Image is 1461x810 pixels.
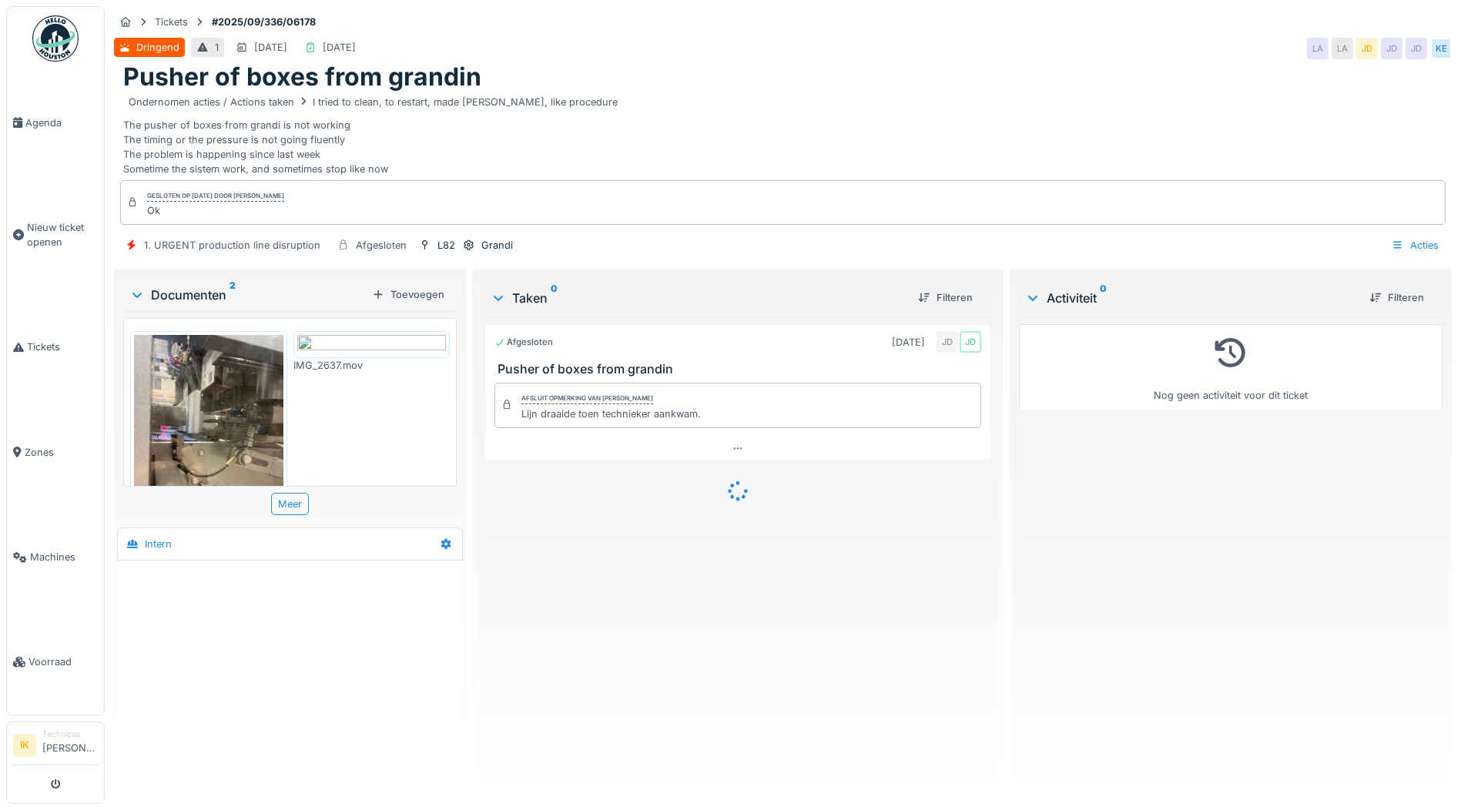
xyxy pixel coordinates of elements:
div: Afsluit opmerking van [PERSON_NAME] [521,393,653,404]
div: Activiteit [1025,289,1357,307]
img: 5b29aaec-c961-47a3-b14f-73295d5f927a-IMG_2637.mov [297,335,447,354]
img: Badge_color-CXgf-gQk.svg [32,15,79,62]
a: IK Technicus[PERSON_NAME] [13,728,98,765]
div: 1 [215,40,219,55]
h3: Pusher of boxes from grandin [498,362,984,377]
sup: 2 [230,286,236,304]
div: JD [1381,38,1402,59]
span: Voorraad [28,654,98,669]
div: LA [1307,38,1329,59]
div: JD [937,331,958,353]
div: Lijn draaide toen technieker aankwam. [521,407,701,421]
span: Machines [30,550,98,564]
div: Acties [1385,234,1446,256]
div: LA [1332,38,1353,59]
div: JD [960,331,981,353]
div: [DATE] [254,40,287,55]
div: Meer [271,493,309,515]
div: Nog geen activiteit voor dit ticket [1029,331,1433,403]
li: IK [13,734,36,757]
div: Toevoegen [366,284,451,305]
sup: 0 [551,289,558,307]
sup: 0 [1100,289,1107,307]
img: axxkx5j93mic06z6k31fsq58cgaw [134,335,283,534]
h1: Pusher of boxes from grandin [123,62,481,92]
div: The pusher of boxes from grandi is not working The timing or the pressure is not going fluently T... [123,92,1443,177]
div: [DATE] [892,335,925,350]
div: Taken [491,289,906,307]
div: KE [1430,38,1452,59]
div: Grandi [481,238,513,253]
div: Technicus [42,728,98,740]
div: Afgesloten [494,336,553,349]
div: Ok [147,203,284,218]
div: Gesloten op [DATE] door [PERSON_NAME] [147,191,284,202]
div: Afgesloten [356,238,407,253]
span: Nieuw ticket openen [27,220,98,249]
div: [DATE] [323,40,356,55]
a: Nieuw ticket openen [7,175,104,295]
a: Tickets [7,295,104,400]
span: Agenda [25,115,98,130]
div: L82 [437,238,455,253]
div: Filteren [912,287,979,308]
div: IMG_2637.mov [293,358,451,373]
div: Dringend [136,40,179,55]
a: Machines [7,505,104,610]
span: Tickets [27,340,98,354]
a: Zones [7,400,104,504]
a: Voorraad [7,610,104,715]
span: Zones [25,445,98,460]
div: Tickets [155,15,188,29]
strong: #2025/09/336/06178 [206,15,322,29]
li: [PERSON_NAME] [42,728,98,761]
a: Agenda [7,70,104,175]
div: Ondernomen acties / Actions taken I tried to clean, to restart, made [PERSON_NAME], like procedure [129,95,618,109]
div: JD [1406,38,1427,59]
div: Intern [145,537,172,551]
div: Documenten [129,286,366,304]
div: 1. URGENT production line disruption [144,238,320,253]
div: Filteren [1363,287,1430,308]
div: JD [1356,38,1378,59]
